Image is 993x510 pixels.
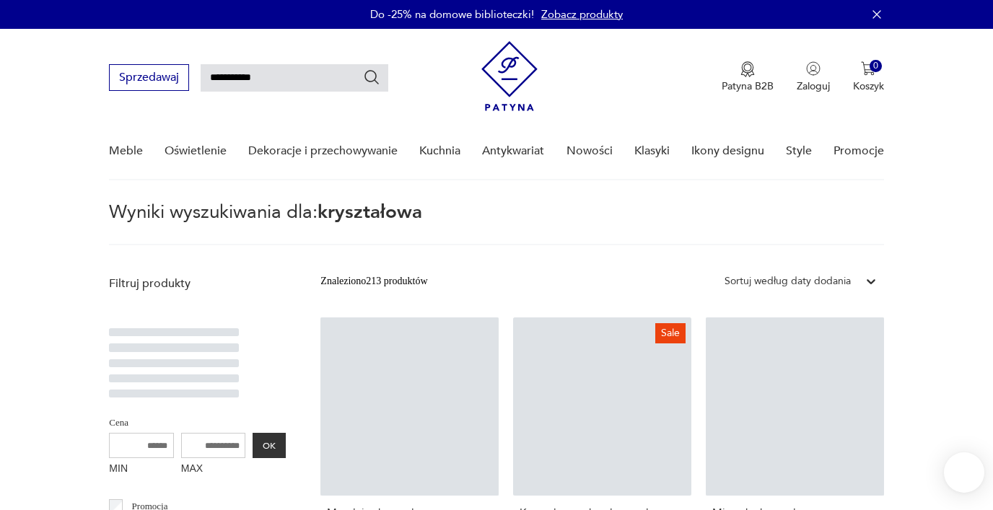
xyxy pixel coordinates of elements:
[806,61,821,76] img: Ikonka użytkownika
[320,273,427,289] div: Znaleziono 213 produktów
[481,41,538,111] img: Patyna - sklep z meblami i dekoracjami vintage
[567,123,613,179] a: Nowości
[725,273,851,289] div: Sortuj według daty dodania
[834,123,884,179] a: Promocje
[634,123,670,179] a: Klasyki
[691,123,764,179] a: Ikony designu
[318,199,422,225] span: kryształowa
[370,7,534,22] p: Do -25% na domowe biblioteczki!
[541,7,623,22] a: Zobacz produkty
[797,79,830,93] p: Zaloguj
[181,458,246,481] label: MAX
[797,61,830,93] button: Zaloguj
[109,276,286,291] p: Filtruj produkty
[363,69,380,86] button: Szukaj
[419,123,460,179] a: Kuchnia
[165,123,227,179] a: Oświetlenie
[253,433,286,458] button: OK
[740,61,755,77] img: Ikona medalu
[853,61,884,93] button: 0Koszyk
[944,452,984,493] iframe: Smartsupp widget button
[109,415,286,431] p: Cena
[109,203,883,245] p: Wyniki wyszukiwania dla:
[248,123,398,179] a: Dekoracje i przechowywanie
[722,61,774,93] a: Ikona medaluPatyna B2B
[861,61,875,76] img: Ikona koszyka
[853,79,884,93] p: Koszyk
[109,64,189,91] button: Sprzedawaj
[722,79,774,93] p: Patyna B2B
[870,60,882,72] div: 0
[482,123,544,179] a: Antykwariat
[109,123,143,179] a: Meble
[786,123,812,179] a: Style
[109,74,189,84] a: Sprzedawaj
[722,61,774,93] button: Patyna B2B
[109,458,174,481] label: MIN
